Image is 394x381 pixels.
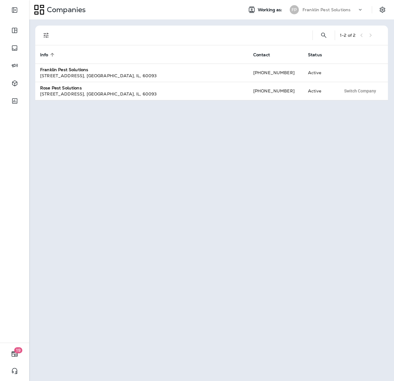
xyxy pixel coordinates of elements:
button: Settings [377,4,388,15]
button: Switch Company [341,86,379,95]
span: Working as: [258,7,284,12]
span: Contact [253,52,270,57]
span: Switch Company [344,89,376,93]
span: Info [40,52,56,57]
button: 19 [6,348,23,360]
button: Filters [40,29,52,41]
span: Contact [253,52,278,57]
span: 19 [14,347,22,353]
td: Active [303,82,336,100]
td: Active [303,64,336,82]
p: Companies [44,5,86,14]
div: FP [290,5,299,14]
div: 1 - 2 of 2 [340,33,355,38]
span: Info [40,52,48,57]
strong: Franklin Pest Solutions [40,67,88,72]
button: Search Companies [318,29,330,41]
button: Expand Sidebar [6,4,23,16]
strong: Rose Pest Solutions [40,85,82,91]
p: Franklin Pest Solutions [302,7,351,12]
span: Status [308,52,330,57]
div: [STREET_ADDRESS] , [GEOGRAPHIC_DATA] , IL , 60093 [40,91,244,97]
span: Status [308,52,322,57]
div: [STREET_ADDRESS] , [GEOGRAPHIC_DATA] , IL , 60093 [40,73,244,79]
td: [PHONE_NUMBER] [248,82,303,100]
td: [PHONE_NUMBER] [248,64,303,82]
